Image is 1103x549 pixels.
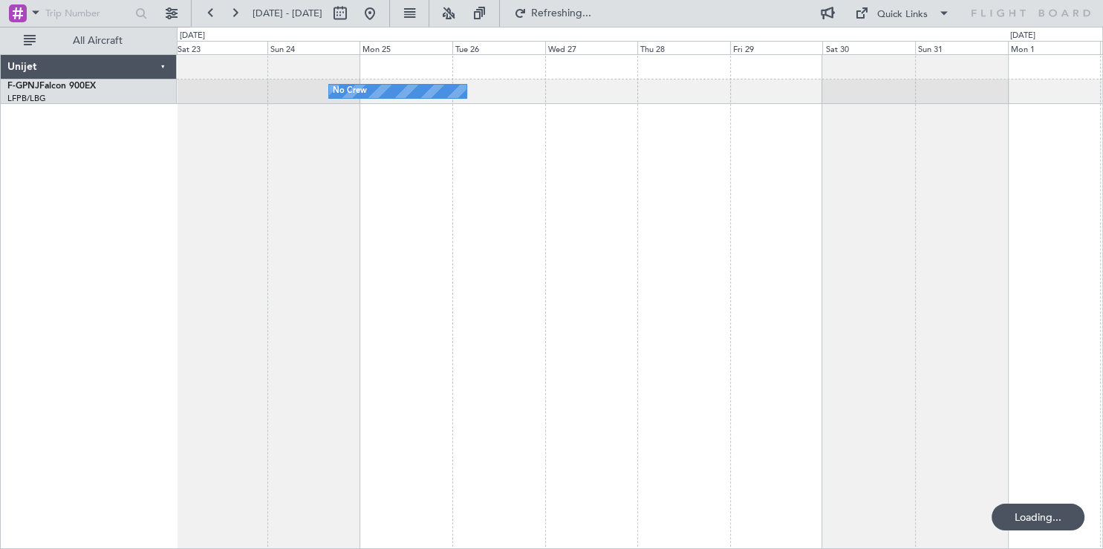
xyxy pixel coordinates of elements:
div: Mon 25 [359,41,452,54]
div: Loading... [992,504,1084,530]
div: Sat 23 [175,41,267,54]
div: Sat 30 [822,41,915,54]
div: Sun 24 [267,41,360,54]
div: Quick Links [877,7,928,22]
input: Trip Number [45,2,131,25]
span: Refreshing... [530,8,592,19]
span: F-GPNJ [7,82,39,91]
div: Tue 26 [452,41,545,54]
div: Thu 28 [637,41,730,54]
div: Mon 1 [1008,41,1101,54]
div: Fri 29 [730,41,823,54]
div: No Crew [333,80,367,103]
span: [DATE] - [DATE] [253,7,322,20]
div: Sun 31 [915,41,1008,54]
a: LFPB/LBG [7,93,46,104]
button: Refreshing... [507,1,596,25]
div: Wed 27 [545,41,638,54]
div: [DATE] [1010,30,1035,42]
button: Quick Links [847,1,957,25]
a: F-GPNJFalcon 900EX [7,82,96,91]
span: All Aircraft [39,36,157,46]
div: [DATE] [180,30,205,42]
button: All Aircraft [16,29,161,53]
